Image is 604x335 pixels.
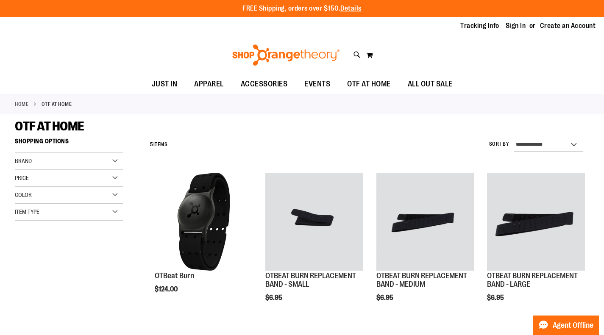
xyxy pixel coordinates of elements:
img: Main view of OTBeat Burn 6.0-C [155,173,253,271]
img: Shop Orangetheory [231,44,341,66]
a: Tracking Info [460,21,499,30]
a: Create an Account [540,21,596,30]
div: product [372,169,479,323]
a: OTBEAT BURN REPLACEMENT BAND - LARGE [487,173,585,272]
div: product [483,169,589,323]
a: OTBEAT BURN REPLACEMENT BAND - MEDIUM [376,173,474,272]
span: $6.95 [376,294,395,302]
strong: Shopping Options [15,134,123,153]
span: Item Type [15,208,39,215]
button: Agent Offline [533,316,599,335]
a: Home [15,100,28,108]
strong: OTF AT HOME [42,100,72,108]
label: Sort By [489,141,509,148]
p: FREE Shipping, orders over $150. [242,4,362,14]
a: OTBEAT BURN REPLACEMENT BAND - SMALL [265,271,356,288]
span: ALL OUT SALE [408,75,453,94]
span: $6.95 [265,294,284,302]
span: $124.00 [155,285,179,293]
span: JUST IN [152,75,178,94]
a: Main view of OTBeat Burn 6.0-C [155,173,253,272]
span: ACCESSORIES [241,75,288,94]
span: $6.95 [487,294,505,302]
span: OTF AT HOME [15,119,84,133]
a: OTBEAT BURN REPLACEMENT BAND - LARGE [487,271,578,288]
span: Agent Offline [553,321,593,329]
span: Color [15,191,32,198]
a: OTBeat Burn [155,271,194,280]
span: APPAREL [194,75,224,94]
a: Sign In [506,21,526,30]
a: OTBEAT BURN REPLACEMENT BAND - MEDIUM [376,271,467,288]
h2: Items [150,138,167,151]
span: OTF AT HOME [347,75,391,94]
img: OTBEAT BURN REPLACEMENT BAND - SMALL [265,173,363,271]
div: product [150,169,257,315]
img: OTBEAT BURN REPLACEMENT BAND - LARGE [487,173,585,271]
span: 5 [150,141,153,147]
span: Price [15,174,29,181]
div: product [261,169,367,323]
span: EVENTS [304,75,330,94]
a: OTBEAT BURN REPLACEMENT BAND - SMALL [265,173,363,272]
span: Brand [15,158,32,164]
a: Details [340,5,362,12]
img: OTBEAT BURN REPLACEMENT BAND - MEDIUM [376,173,474,271]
